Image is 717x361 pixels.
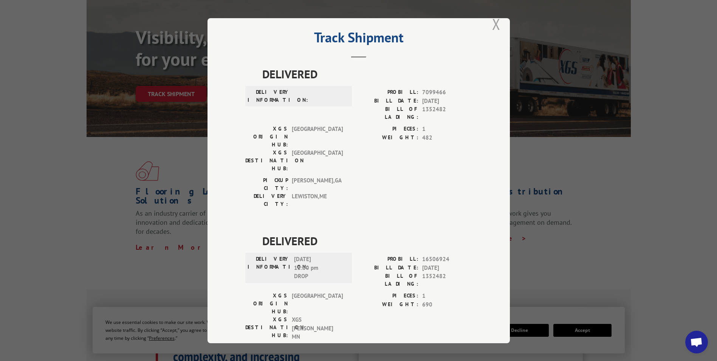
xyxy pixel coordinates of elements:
[359,88,418,97] label: PROBILL:
[422,255,472,264] span: 16506924
[359,263,418,272] label: BILL DATE:
[245,316,288,341] label: XGS DESTINATION HUB:
[685,331,708,353] div: Open chat
[359,96,418,105] label: BILL DATE:
[245,176,288,192] label: PICKUP CITY:
[359,300,418,309] label: WEIGHT:
[245,125,288,149] label: XGS ORIGIN HUB:
[492,14,500,34] button: Close modal
[422,263,472,272] span: [DATE]
[245,32,472,47] h2: Track Shipment
[422,105,472,121] span: 1352482
[359,133,418,142] label: WEIGHT:
[245,292,288,316] label: XGS ORIGIN HUB:
[294,255,345,281] span: [DATE] 12:00 pm DROP
[422,96,472,105] span: [DATE]
[292,192,343,208] span: LEWISTON , ME
[245,192,288,208] label: DELIVERY CITY:
[248,88,290,104] label: DELIVERY INFORMATION:
[359,292,418,300] label: PIECES:
[422,292,472,300] span: 1
[422,125,472,134] span: 1
[292,176,343,192] span: [PERSON_NAME] , GA
[262,65,472,82] span: DELIVERED
[359,125,418,134] label: PIECES:
[422,133,472,142] span: 482
[359,255,418,264] label: PROBILL:
[292,149,343,173] span: [GEOGRAPHIC_DATA]
[359,272,418,288] label: BILL OF LADING:
[422,272,472,288] span: 1352482
[422,88,472,97] span: 7099466
[359,105,418,121] label: BILL OF LADING:
[292,316,343,341] span: XGS [PERSON_NAME] MN
[245,149,288,173] label: XGS DESTINATION HUB:
[292,125,343,149] span: [GEOGRAPHIC_DATA]
[422,300,472,309] span: 690
[262,232,472,249] span: DELIVERED
[292,292,343,316] span: [GEOGRAPHIC_DATA]
[248,255,290,281] label: DELIVERY INFORMATION:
